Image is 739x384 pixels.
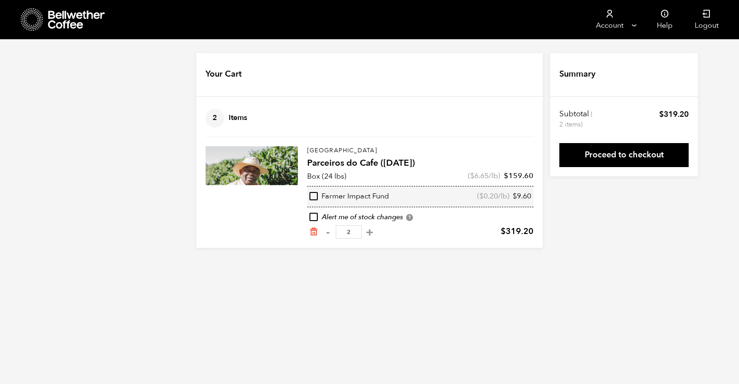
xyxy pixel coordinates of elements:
span: $ [501,226,506,237]
bdi: 319.20 [659,109,689,120]
bdi: 9.60 [513,191,531,201]
span: $ [504,171,509,181]
span: ( /lb) [468,171,500,181]
input: Qty [336,225,362,239]
bdi: 6.65 [470,171,489,181]
a: Remove from cart [309,227,318,237]
h4: Summary [559,68,595,80]
div: Alert me of stock changes [307,212,533,222]
th: Subtotal [559,109,594,129]
span: $ [659,109,664,120]
h4: Items [206,109,247,127]
span: $ [470,171,474,181]
p: Box (24 lbs) [307,171,346,182]
bdi: 319.20 [501,226,533,237]
bdi: 0.20 [479,191,498,201]
span: $ [479,191,484,201]
a: Proceed to checkout [559,143,689,167]
h4: Your Cart [206,68,242,80]
span: ( /lb) [477,192,509,202]
button: + [364,228,376,237]
bdi: 159.60 [504,171,533,181]
span: 2 [206,109,224,127]
div: Farmer Impact Fund [309,192,389,202]
button: - [322,228,333,237]
h4: Parceiros do Cafe ([DATE]) [307,157,533,170]
span: $ [513,191,517,201]
p: [GEOGRAPHIC_DATA] [307,146,533,156]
